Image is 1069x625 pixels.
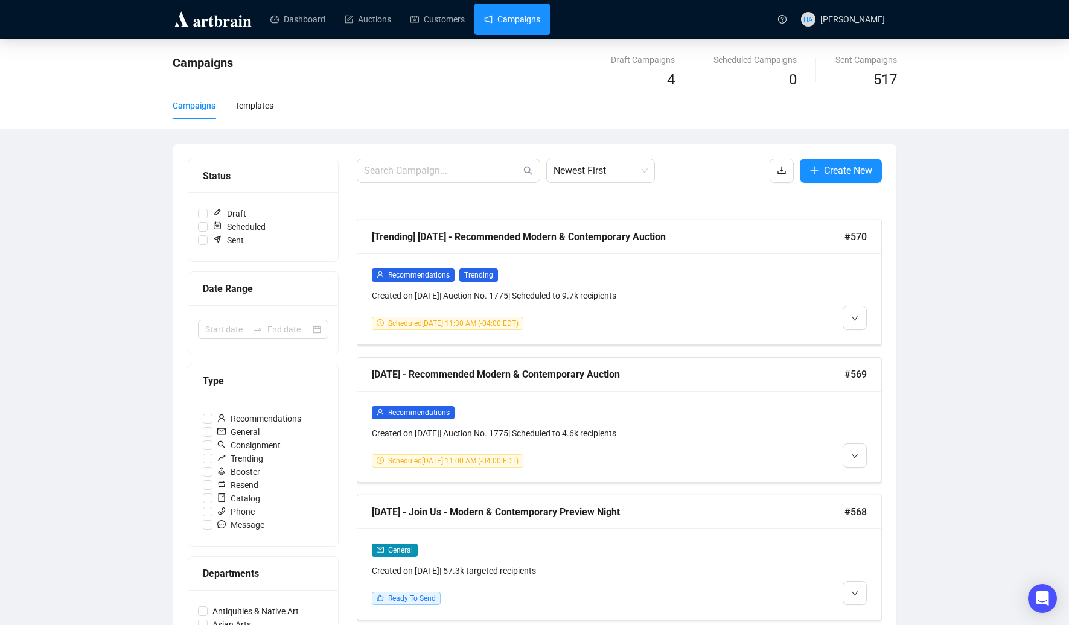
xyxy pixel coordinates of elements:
span: plus [809,165,819,175]
span: Scheduled [208,220,270,233]
div: Templates [235,99,273,112]
span: Recommendations [212,412,306,425]
span: Catalog [212,492,265,505]
span: mail [217,427,226,436]
a: [Trending] [DATE] - Recommended Modern & Contemporary Auction#570userRecommendationsTrendingCreat... [357,220,882,345]
div: [DATE] - Recommended Modern & Contemporary Auction [372,367,844,382]
div: Created on [DATE] | Auction No. 1775 | Scheduled to 9.7k recipients [372,289,741,302]
div: Draft Campaigns [611,53,675,66]
span: #569 [844,367,867,382]
span: down [851,590,858,597]
span: mail [377,546,384,553]
span: search [217,440,226,449]
span: question-circle [778,15,787,24]
span: Create New [824,163,872,178]
span: clock-circle [377,319,384,326]
span: to [253,325,263,334]
span: clock-circle [377,457,384,464]
button: Create New [800,159,882,183]
span: Scheduled [DATE] 11:30 AM (-04:00 EDT) [388,319,519,328]
div: Created on [DATE] | 57.3k targeted recipients [372,564,741,577]
span: rocket [217,467,226,475]
div: Type [203,373,324,389]
div: Departments [203,566,324,581]
span: Booster [212,465,265,478]
div: [DATE] - Join Us - Modern & Contemporary Preview Night [372,504,844,519]
span: download [777,165,787,175]
span: 0 [789,71,797,88]
img: logo [173,10,254,29]
span: Draft [208,207,251,220]
span: user [377,408,384,416]
span: Trending [212,452,268,465]
span: 4 [667,71,675,88]
span: Newest First [554,159,648,182]
span: Antiquities & Native Art [208,604,304,618]
span: user [377,271,384,278]
a: [DATE] - Recommended Modern & Contemporary Auction#569userRecommendationsCreated on [DATE]| Aucti... [357,357,882,483]
span: swap-right [253,325,263,334]
span: [PERSON_NAME] [820,14,885,24]
span: Recommendations [388,408,450,417]
div: Scheduled Campaigns [713,53,797,66]
input: Search Campaign... [364,163,521,178]
span: phone [217,507,226,515]
span: down [851,452,858,460]
span: rise [217,454,226,462]
div: Status [203,168,324,183]
span: General [212,425,264,439]
div: Campaigns [173,99,215,112]
span: Campaigns [173,56,233,70]
div: Open Intercom Messenger [1028,584,1057,613]
span: down [851,315,858,322]
span: Resend [212,478,263,492]
input: Start date [205,323,248,336]
span: #570 [844,229,867,244]
span: user [217,414,226,422]
span: 517 [873,71,897,88]
a: Auctions [345,4,391,35]
div: Date Range [203,281,324,296]
span: Phone [212,505,260,518]
span: Trending [459,268,498,282]
span: HA [803,14,812,25]
span: retweet [217,480,226,489]
a: [DATE] - Join Us - Modern & Contemporary Preview Night#568mailGeneralCreated on [DATE]| 57.3k tar... [357,495,882,620]
span: General [388,546,413,554]
a: Dashboard [270,4,325,35]
a: Campaigns [484,4,540,35]
span: Sent [208,233,249,247]
span: book [217,493,226,502]
span: Scheduled [DATE] 11:00 AM (-04:00 EDT) [388,457,519,465]
span: message [217,520,226,528]
span: #568 [844,504,867,519]
span: Recommendations [388,271,450,279]
div: Sent Campaigns [835,53,897,66]
span: Consignment [212,439,286,452]
div: Created on [DATE] | Auction No. 1775 | Scheduled to 4.6k recipients [372,427,741,440]
div: [Trending] [DATE] - Recommended Modern & Contemporary Auction [372,229,844,244]
span: Message [212,518,269,531]
span: search [523,166,533,176]
span: like [377,594,384,601]
span: Ready To Send [388,594,436,603]
a: Customers [410,4,465,35]
input: End date [267,323,310,336]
